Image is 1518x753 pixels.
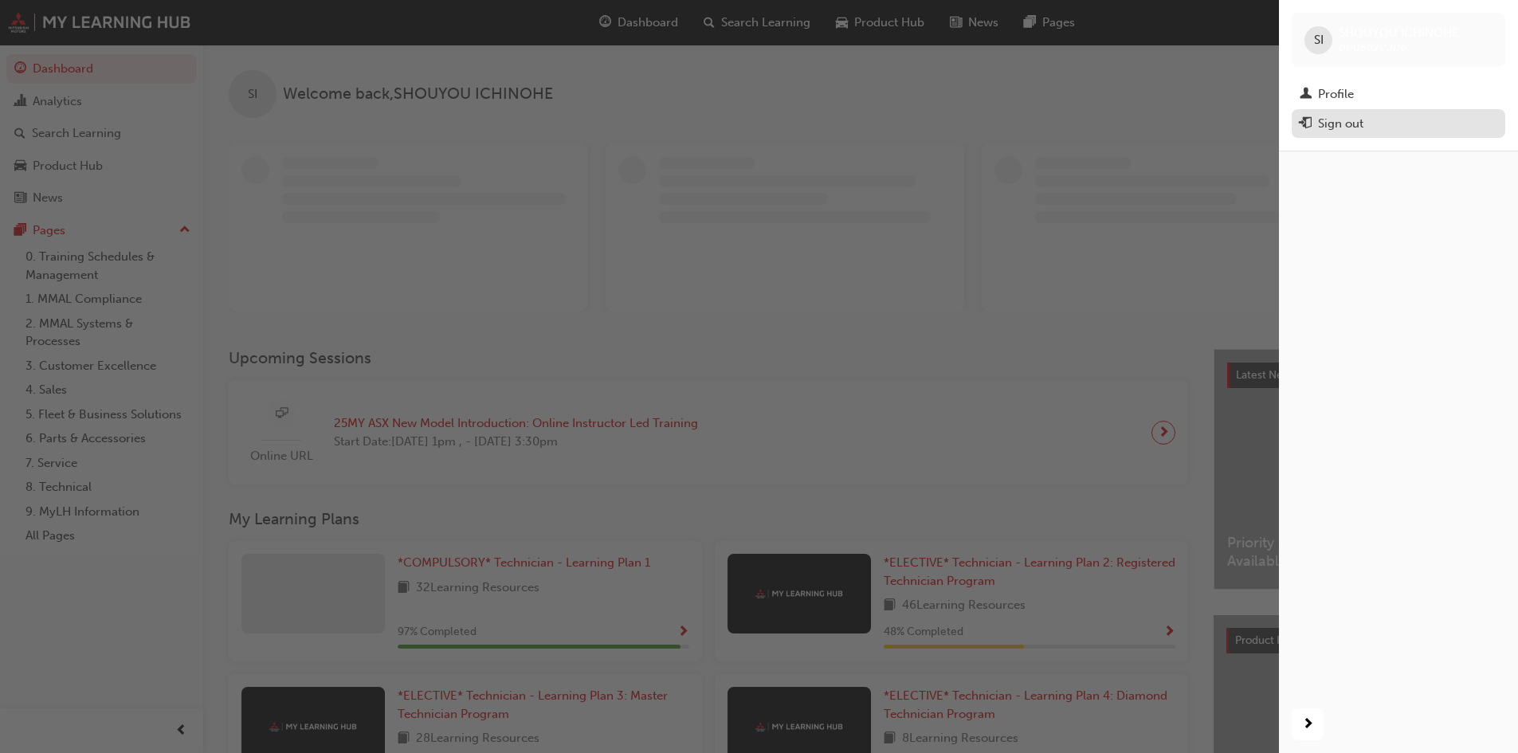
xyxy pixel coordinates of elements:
[1300,117,1312,131] span: exit-icon
[1318,85,1354,104] div: Profile
[1292,80,1505,109] a: Profile
[1318,115,1363,133] div: Sign out
[1314,31,1324,49] span: SI
[1339,25,1459,40] span: SHOUYOU ICHINOHE
[1300,88,1312,102] span: man-icon
[1339,41,1406,54] span: 0005820206
[1302,715,1314,735] span: next-icon
[1292,109,1505,139] button: Sign out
